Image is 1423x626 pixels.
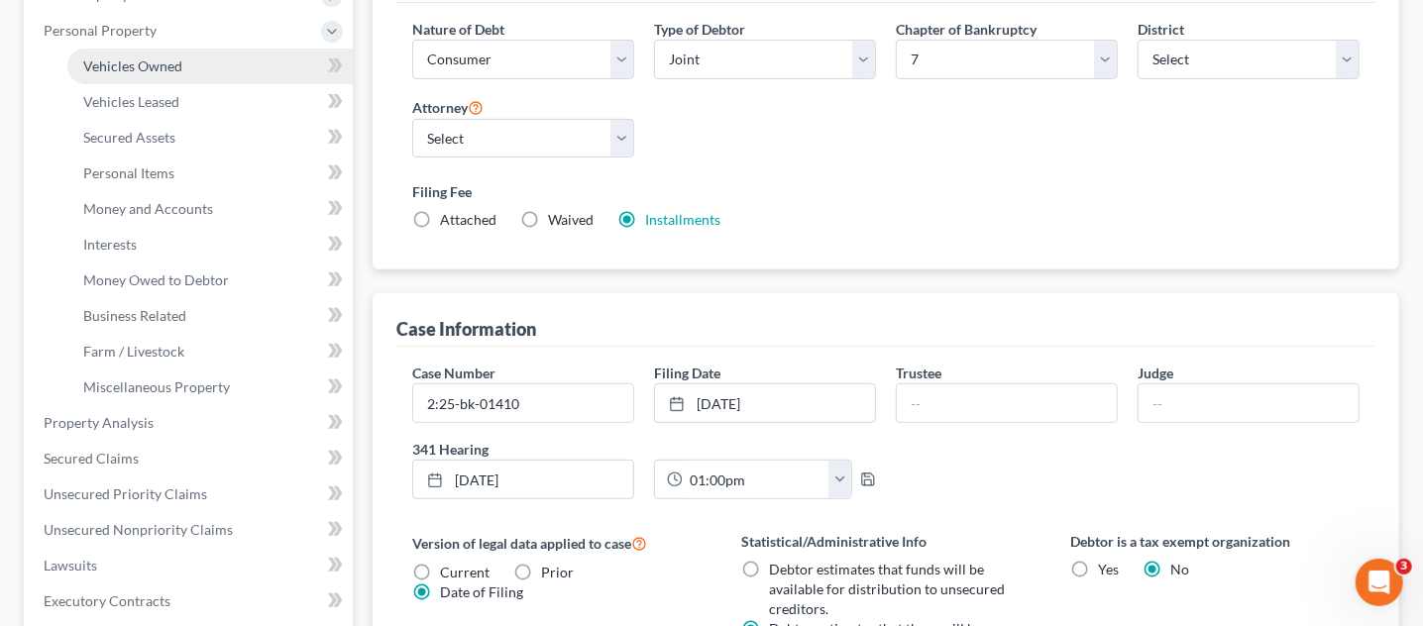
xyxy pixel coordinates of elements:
span: Prior [541,564,574,580]
input: -- [897,384,1117,422]
span: Debtor estimates that funds will be available for distribution to unsecured creditors. [769,561,1005,617]
span: Unsecured Nonpriority Claims [44,521,233,538]
label: Debtor is a tax exempt organization [1070,531,1360,552]
label: District [1138,19,1184,40]
span: Miscellaneous Property [83,378,230,395]
a: Secured Claims [28,441,353,476]
span: Personal Property [44,22,157,39]
a: Secured Assets [67,120,353,156]
a: Interests [67,227,353,262]
a: Unsecured Nonpriority Claims [28,512,353,548]
span: No [1170,561,1189,577]
span: Property Analysis [44,414,154,431]
a: Personal Items [67,156,353,191]
span: Business Related [83,307,186,324]
span: Farm / Livestock [83,343,184,360]
label: Version of legal data applied to case [412,531,702,555]
label: Trustee [896,363,941,383]
span: Date of Filing [440,583,523,600]
a: Lawsuits [28,548,353,583]
label: Filing Date [654,363,720,383]
span: Secured Claims [44,450,139,467]
span: Secured Assets [83,129,175,146]
span: Vehicles Leased [83,93,179,110]
label: Attorney [412,95,484,119]
span: Personal Items [83,164,174,181]
label: Case Number [412,363,495,383]
div: Case Information [396,317,536,341]
input: -- [1139,384,1359,422]
span: Vehicles Owned [83,57,182,74]
a: Vehicles Leased [67,84,353,120]
span: Lawsuits [44,557,97,574]
span: Current [440,564,490,580]
a: [DATE] [413,461,633,498]
span: 3 [1396,559,1412,574]
a: Installments [645,211,720,228]
a: [DATE] [655,384,875,422]
label: 341 Hearing [402,439,886,460]
span: Interests [83,236,137,253]
label: Type of Debtor [654,19,745,40]
label: Filing Fee [412,181,1360,202]
span: Yes [1098,561,1119,577]
span: Attached [440,211,496,228]
a: Miscellaneous Property [67,369,353,405]
a: Unsecured Priority Claims [28,476,353,512]
span: Unsecured Priority Claims [44,485,207,502]
a: Executory Contracts [28,583,353,619]
span: Executory Contracts [44,592,170,609]
label: Judge [1138,363,1173,383]
label: Statistical/Administrative Info [741,531,1031,552]
a: Vehicles Owned [67,49,353,84]
a: Money and Accounts [67,191,353,227]
input: -- : -- [683,461,829,498]
a: Business Related [67,298,353,334]
a: Property Analysis [28,405,353,441]
span: Money Owed to Debtor [83,271,229,288]
iframe: Intercom live chat [1356,559,1403,606]
span: Waived [548,211,594,228]
a: Money Owed to Debtor [67,262,353,298]
label: Nature of Debt [412,19,504,40]
a: Farm / Livestock [67,334,353,369]
input: Enter case number... [413,384,633,422]
span: Money and Accounts [83,200,213,217]
label: Chapter of Bankruptcy [896,19,1037,40]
